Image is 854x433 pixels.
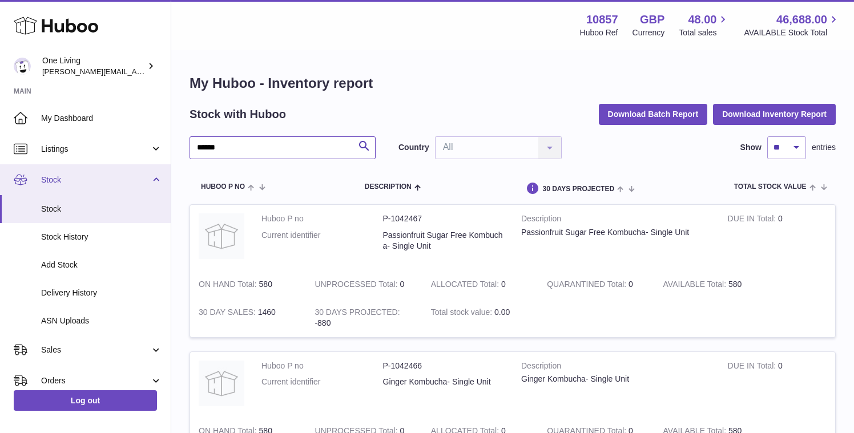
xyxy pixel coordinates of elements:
[383,213,505,224] dd: P-1042467
[431,307,494,319] strong: Total stock value
[663,280,728,292] strong: AVAILABLE Total
[261,213,383,224] dt: Huboo P no
[41,175,150,185] span: Stock
[521,227,711,238] div: Passionfruit Sugar Free Kombucha- Single Unit
[688,12,716,27] span: 48.00
[190,270,306,298] td: 580
[776,12,827,27] span: 46,688.00
[521,213,711,227] strong: Description
[261,230,383,252] dt: Current identifier
[199,280,259,292] strong: ON HAND Total
[422,270,538,298] td: 0
[398,142,429,153] label: Country
[365,183,412,191] span: Description
[41,345,150,355] span: Sales
[41,204,162,215] span: Stock
[679,27,730,38] span: Total sales
[640,12,664,27] strong: GBP
[719,352,835,418] td: 0
[633,27,665,38] div: Currency
[580,27,618,38] div: Huboo Ref
[383,377,505,387] dd: Ginger Kombucha- Single Unit
[728,214,778,226] strong: DUE IN Total
[547,280,629,292] strong: QUARANTINED Total
[744,12,840,38] a: 46,688.00 AVAILABLE Stock Total
[42,67,229,76] span: [PERSON_NAME][EMAIL_ADDRESS][DOMAIN_NAME]
[494,307,510,317] span: 0.00
[199,361,244,406] img: product image
[41,144,150,155] span: Listings
[201,183,245,191] span: Huboo P no
[41,260,162,270] span: Add Stock
[713,104,836,124] button: Download Inventory Report
[315,280,400,292] strong: UNPROCESSED Total
[812,142,836,153] span: entries
[740,142,762,153] label: Show
[728,361,778,373] strong: DUE IN Total
[41,375,150,386] span: Orders
[586,12,618,27] strong: 10857
[261,361,383,371] dt: Huboo P no
[42,55,145,77] div: One Living
[41,113,162,124] span: My Dashboard
[719,205,835,270] td: 0
[431,280,501,292] strong: ALLOCATED Total
[315,307,400,319] strong: 30 DAYS PROJECTED
[629,280,633,289] span: 0
[199,307,258,319] strong: 30 DAY SALES
[679,12,730,38] a: 48.00 Total sales
[655,270,771,298] td: 580
[306,298,422,337] td: -880
[190,74,836,92] h1: My Huboo - Inventory report
[14,58,31,75] img: Jessica@oneliving.com
[14,390,157,411] a: Log out
[261,377,383,387] dt: Current identifier
[383,361,505,371] dd: P-1042466
[383,230,505,252] dd: Passionfruit Sugar Free Kombucha- Single Unit
[599,104,708,124] button: Download Batch Report
[190,298,306,337] td: 1460
[41,232,162,242] span: Stock History
[521,374,711,385] div: Ginger Kombucha- Single Unit
[190,107,286,122] h2: Stock with Huboo
[41,288,162,298] span: Delivery History
[542,185,614,193] span: 30 DAYS PROJECTED
[41,315,162,326] span: ASN Uploads
[734,183,807,191] span: Total stock value
[521,361,711,374] strong: Description
[199,213,244,259] img: product image
[744,27,840,38] span: AVAILABLE Stock Total
[306,270,422,298] td: 0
